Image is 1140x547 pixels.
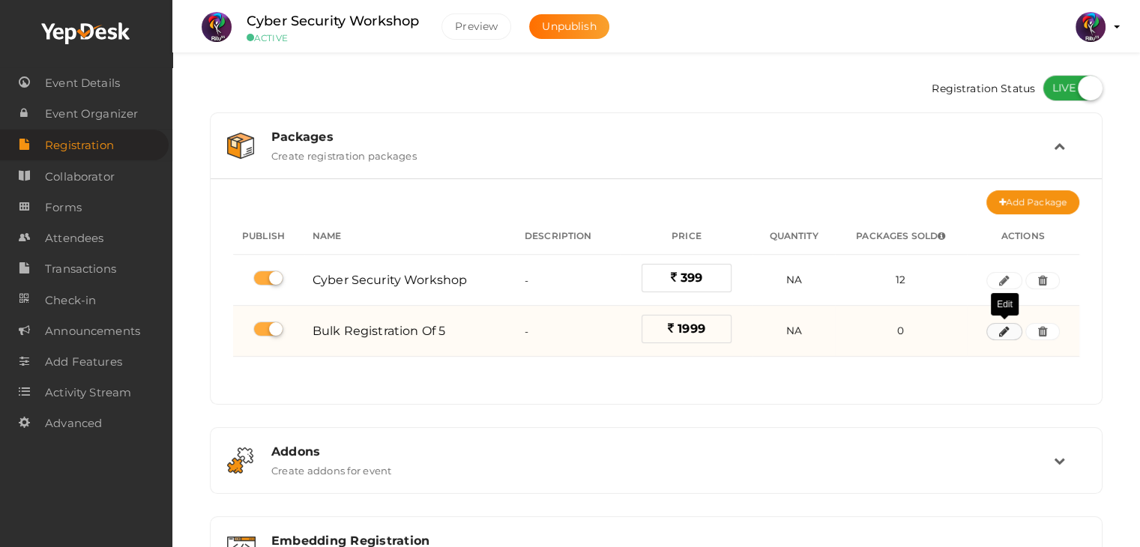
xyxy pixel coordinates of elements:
label: Cyber Security Workshop [247,10,419,32]
th: Description [516,218,621,255]
span: The no of packages in registrations where the user has completed the registration(ie. either free... [938,232,945,241]
th: Quantity [753,218,835,255]
th: Price [620,218,753,255]
div: Edit [991,293,1019,315]
span: Registration Status [932,75,1035,105]
span: Event Organizer [45,99,138,129]
span: - [525,325,528,337]
th: Packages Sold [835,218,967,255]
span: Event Details [45,68,120,98]
small: ACTIVE [247,32,419,43]
span: 12 [896,273,905,285]
th: Name [304,218,516,255]
img: box.svg [227,133,254,159]
span: NA [785,324,801,336]
span: Unpublish [542,19,596,33]
span: Transactions [45,254,116,284]
span: Registration [45,130,114,160]
span: Collaborator [45,162,115,192]
span: Activity Stream [45,378,131,408]
label: Create addons for event [271,459,392,477]
span: 0 [897,324,904,336]
span: NA [785,273,801,285]
img: UTGPXMRJ_small.png [202,12,232,42]
span: 1999 [678,321,705,336]
span: Cyber Security Workshop [313,273,467,287]
th: Publish [233,218,304,255]
span: Attendees [45,223,103,253]
span: Announcements [45,316,140,346]
span: Add Features [45,347,122,377]
th: Actions [967,218,1079,255]
button: Add Package [986,190,1079,214]
span: - [525,274,528,286]
span: Bulk Registration of 5 [313,324,445,338]
img: addon.svg [227,447,253,474]
a: Packages Create registration packages [218,151,1094,165]
span: Forms [45,193,82,223]
span: 399 [681,271,702,285]
span: Advanced [45,408,102,438]
button: Preview [441,13,511,40]
button: Unpublish [529,14,609,39]
div: Addons [271,444,1054,459]
label: Create registration packages [271,144,417,162]
img: 5BK8ZL5P_small.png [1076,12,1106,42]
a: Addons Create addons for event [218,465,1094,480]
div: Packages [271,130,1054,144]
span: Check-in [45,285,96,315]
